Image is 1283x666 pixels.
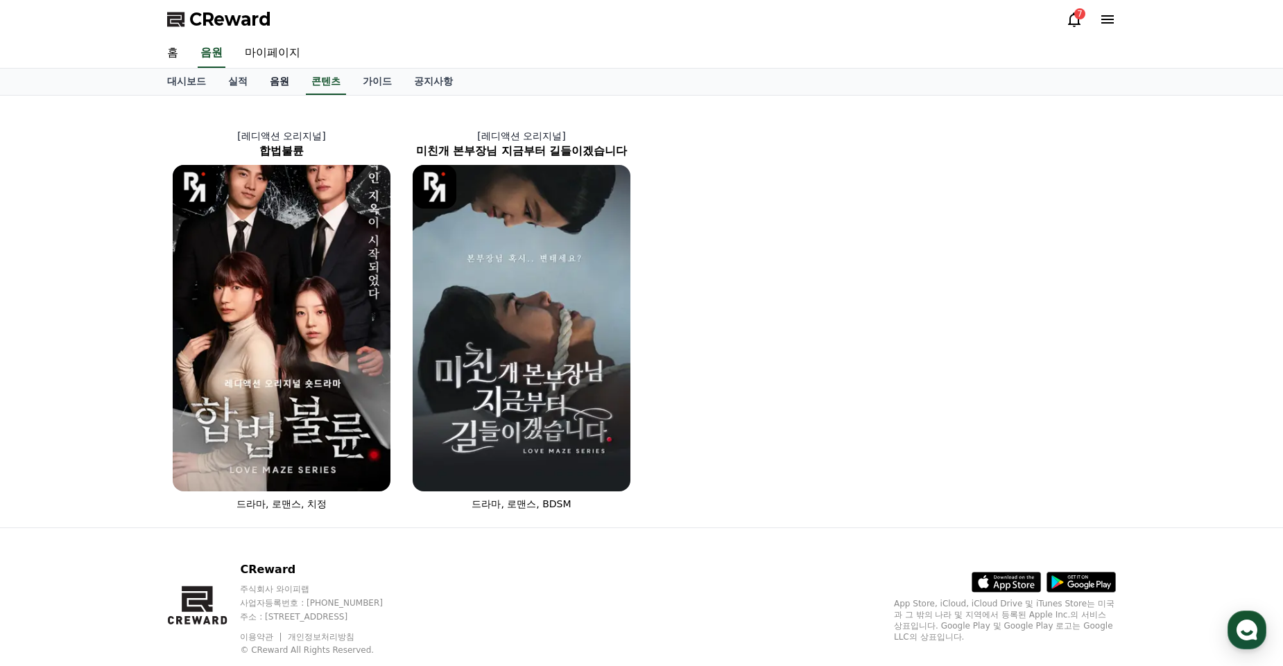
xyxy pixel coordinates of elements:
[306,69,346,95] a: 콘텐츠
[92,439,179,474] a: 대화
[236,498,327,509] span: 드라마, 로맨스, 치정
[1066,11,1083,28] a: 7
[162,129,402,143] p: [레디액션 오리지널]
[127,461,144,472] span: 대화
[179,439,266,474] a: 설정
[240,632,284,642] a: 이용약관
[240,611,409,622] p: 주소 : [STREET_ADDRESS]
[288,632,354,642] a: 개인정보처리방침
[259,69,300,95] a: 음원
[156,69,217,95] a: 대시보드
[240,597,409,608] p: 사업자등록번호 : [PHONE_NUMBER]
[4,439,92,474] a: 홈
[162,143,402,159] h2: 합법불륜
[214,460,231,471] span: 설정
[352,69,403,95] a: 가이드
[402,129,641,143] p: [레디액션 오리지널]
[162,118,402,522] a: [레디액션 오리지널] 합법불륜 합법불륜 [object Object] Logo 드라마, 로맨스, 치정
[198,39,225,68] a: 음원
[402,143,641,159] h2: 미친개 본부장님 지금부터 길들이겠습니다
[156,39,189,68] a: 홈
[167,8,271,30] a: CReward
[894,598,1116,642] p: App Store, iCloud, iCloud Drive 및 iTunes Store는 미국과 그 밖의 나라 및 지역에서 등록된 Apple Inc.의 서비스 상표입니다. Goo...
[44,460,52,471] span: 홈
[240,645,409,656] p: © CReward All Rights Reserved.
[472,498,571,509] span: 드라마, 로맨스, BDSM
[240,561,409,578] p: CReward
[413,165,456,209] img: [object Object] Logo
[1074,8,1085,19] div: 7
[240,584,409,595] p: 주식회사 와이피랩
[189,8,271,30] span: CReward
[234,39,311,68] a: 마이페이지
[173,165,216,209] img: [object Object] Logo
[173,165,390,491] img: 합법불륜
[402,118,641,522] a: [레디액션 오리지널] 미친개 본부장님 지금부터 길들이겠습니다 미친개 본부장님 지금부터 길들이겠습니다 [object Object] Logo 드라마, 로맨스, BDSM
[217,69,259,95] a: 실적
[413,165,630,491] img: 미친개 본부장님 지금부터 길들이겠습니다
[403,69,464,95] a: 공지사항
